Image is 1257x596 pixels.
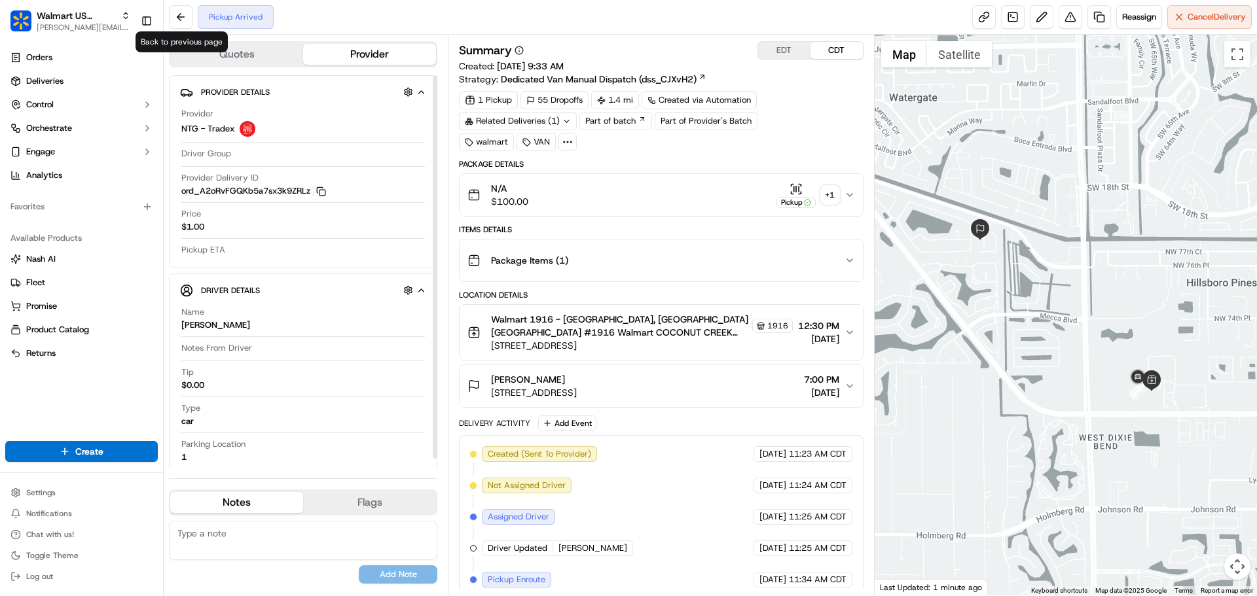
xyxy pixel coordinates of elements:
[34,84,236,98] input: Got a question? Start typing here...
[767,321,788,331] span: 1916
[460,365,862,407] button: [PERSON_NAME][STREET_ADDRESS]7:00 PM[DATE]
[92,324,158,334] a: Powered byPylon
[759,511,786,523] span: [DATE]
[180,81,426,103] button: Provider Details
[1224,553,1250,580] button: Map camera controls
[181,148,231,160] span: Driver Group
[10,253,153,265] a: Nash AI
[181,451,187,463] div: 1
[181,379,204,391] div: $0.00
[798,332,839,345] span: [DATE]
[811,42,863,59] button: CDT
[181,438,246,450] span: Parking Location
[1129,380,1146,397] div: 2
[1175,587,1193,594] a: Terms (opens in new tab)
[181,185,326,197] button: ord_A2oRvFGQKb5a7sx3k9ZRLz
[804,386,839,399] span: [DATE]
[109,238,113,249] span: •
[881,41,927,67] button: Show street map
[10,277,153,289] a: Fleet
[491,339,792,352] span: [STREET_ADDRESS]
[5,228,158,249] div: Available Products
[13,226,34,247] img: Jeff Sasse
[759,448,786,460] span: [DATE]
[5,504,158,523] button: Notifications
[5,483,158,502] button: Settings
[181,319,250,331] div: [PERSON_NAME]
[776,183,816,208] button: Pickup
[37,22,130,33] button: [PERSON_NAME][EMAIL_ADDRESS][DOMAIN_NAME]
[124,292,210,306] span: API Documentation
[501,73,697,86] span: Dedicated Van Manual Dispatch (dss_CJXvH2)
[201,285,260,296] span: Driver Details
[460,305,862,360] button: Walmart 1916 - [GEOGRAPHIC_DATA], [GEOGRAPHIC_DATA] [GEOGRAPHIC_DATA] #1916 Walmart COCONUT CREEK...
[26,99,54,111] span: Control
[459,91,518,109] div: 1 Pickup
[459,290,863,300] div: Location Details
[789,511,847,523] span: 11:25 AM CDT
[59,125,215,138] div: Start new chat
[5,94,158,115] button: Control
[538,415,596,431] button: Add Event
[491,386,577,399] span: [STREET_ADDRESS]
[5,319,158,340] button: Product Catalog
[303,492,436,513] button: Flags
[558,542,627,554] span: [PERSON_NAME]
[488,480,566,491] span: Not Assigned Driver
[5,165,158,186] a: Analytics
[75,445,103,458] span: Create
[26,292,100,306] span: Knowledge Base
[116,238,143,249] span: [DATE]
[459,159,863,169] div: Package Details
[181,306,204,318] span: Name
[26,122,72,134] span: Orchestrate
[181,221,204,233] span: $1.00
[5,546,158,565] button: Toggle Theme
[26,347,56,359] span: Returns
[116,203,143,213] span: [DATE]
[5,141,158,162] button: Engage
[170,492,303,513] button: Notes
[758,42,811,59] button: EDT
[5,47,158,68] a: Orders
[10,324,153,336] a: Product Catalog
[5,525,158,544] button: Chat with us!
[1127,367,1148,388] div: 3
[111,294,121,304] div: 💻
[759,574,786,586] span: [DATE]
[1095,587,1167,594] span: Map data ©2025 Google
[789,480,847,491] span: 11:24 AM CDT
[59,138,180,149] div: We're available if you need us!
[303,44,436,65] button: Provider
[26,529,74,540] span: Chat with us!
[459,418,530,429] div: Delivery Activity
[460,174,862,216] button: N/A$100.00Pickup+1
[170,44,303,65] button: Quotes
[180,279,426,301] button: Driver Details
[1116,5,1162,29] button: Reassign
[8,287,105,311] a: 📗Knowledge Base
[459,73,706,86] div: Strategy:
[804,373,839,386] span: 7:00 PM
[13,125,37,149] img: 1736555255976-a54dd68f-1ca7-489b-9aae-adbdc363a1c4
[5,272,158,293] button: Fleet
[488,574,545,586] span: Pickup Enroute
[5,5,136,37] button: Walmart US StoresWalmart US Stores[PERSON_NAME][EMAIL_ADDRESS][DOMAIN_NAME]
[459,133,514,151] div: walmart
[5,296,158,317] button: Promise
[759,480,786,491] span: [DATE]
[240,121,255,137] img: images
[26,571,53,582] span: Log out
[181,402,200,414] span: Type
[181,123,234,135] span: NTG - Tradex
[878,578,921,595] img: Google
[1031,586,1087,595] button: Keyboard shortcuts
[26,508,72,519] span: Notifications
[488,542,547,554] span: Driver Updated
[26,300,57,312] span: Promise
[1201,587,1253,594] a: Report a map error
[488,511,549,523] span: Assigned Driver
[130,324,158,334] span: Pylon
[26,52,52,63] span: Orders
[459,44,512,56] h3: Summary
